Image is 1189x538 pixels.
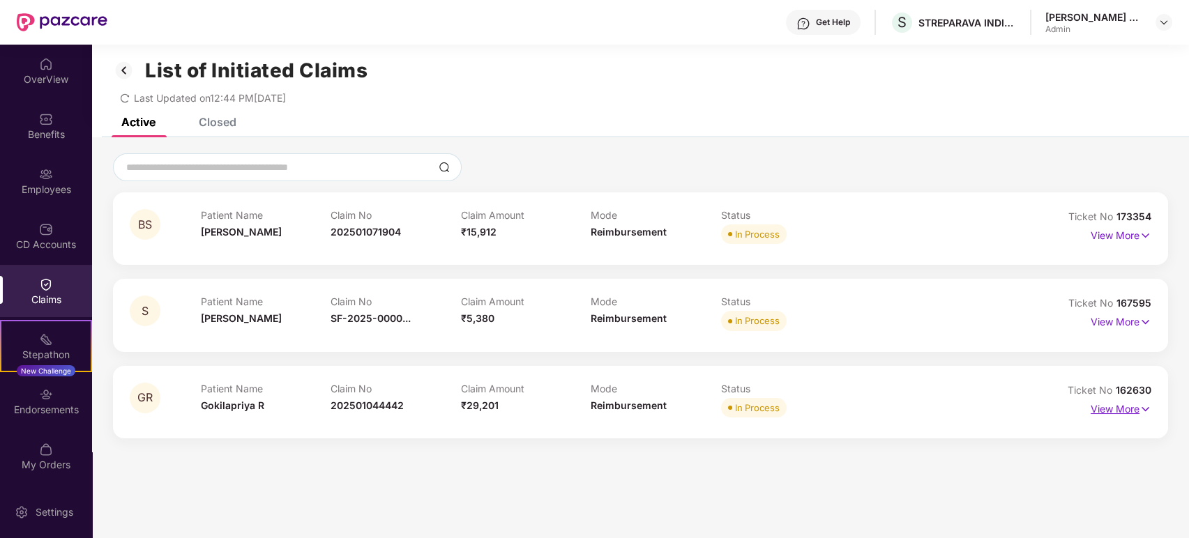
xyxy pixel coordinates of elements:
[39,222,53,236] img: svg+xml;base64,PHN2ZyBpZD0iQ0RfQWNjb3VudHMiIGRhdGEtbmFtZT0iQ0QgQWNjb3VudHMiIHhtbG5zPSJodHRwOi8vd3...
[113,59,135,82] img: svg+xml;base64,PHN2ZyB3aWR0aD0iMzIiIGhlaWdodD0iMzIiIHZpZXdCb3g9IjAgMCAzMiAzMiIgZmlsbD0ibm9uZSIgeG...
[138,219,152,231] span: BS
[1116,210,1151,222] span: 173354
[735,314,780,328] div: In Process
[1045,24,1143,35] div: Admin
[591,312,667,324] span: Reimbursement
[39,443,53,456] img: svg+xml;base64,PHN2ZyBpZD0iTXlfT3JkZXJzIiBkYXRhLW5hbWU9Ik15IE9yZGVycyIgeG1sbnM9Imh0dHA6Ly93d3cudz...
[1068,210,1116,222] span: Ticket No
[461,312,494,324] span: ₹5,380
[31,505,77,519] div: Settings
[461,226,497,238] span: ₹15,912
[1139,314,1151,330] img: svg+xml;base64,PHN2ZyB4bWxucz0iaHR0cDovL3d3dy53My5vcmcvMjAwMC9zdmciIHdpZHRoPSIxNyIgaGVpZ2h0PSIxNy...
[331,399,404,411] span: 202501044442
[1116,384,1151,396] span: 162630
[591,295,721,307] p: Mode
[201,383,331,394] p: Patient Name
[17,13,107,31] img: New Pazcare Logo
[461,383,591,394] p: Claim Amount
[142,305,149,317] span: S
[1,348,91,362] div: Stepathon
[201,209,331,221] p: Patient Name
[201,226,282,238] span: [PERSON_NAME]
[39,332,53,346] img: svg+xml;base64,PHN2ZyB4bWxucz0iaHR0cDovL3d3dy53My5vcmcvMjAwMC9zdmciIHdpZHRoPSIyMSIgaGVpZ2h0PSIyMC...
[331,226,401,238] span: 202501071904
[15,505,29,519] img: svg+xml;base64,PHN2ZyBpZD0iU2V0dGluZy0yMHgyMCIgeG1sbnM9Imh0dHA6Ly93d3cudzMub3JnLzIwMDAvc3ZnIiB3aW...
[331,295,461,307] p: Claim No
[918,16,1016,29] div: STREPARAVA INDIA PRIVATE LIMITED
[121,115,156,129] div: Active
[201,312,282,324] span: [PERSON_NAME]
[461,399,499,411] span: ₹29,201
[735,401,780,415] div: In Process
[591,209,721,221] p: Mode
[1045,10,1143,24] div: [PERSON_NAME] D K
[39,387,53,401] img: svg+xml;base64,PHN2ZyBpZD0iRW5kb3JzZW1lbnRzIiB4bWxucz0iaHR0cDovL3d3dy53My5vcmcvMjAwMC9zdmciIHdpZH...
[331,312,411,324] span: SF-2025-0000...
[1139,228,1151,243] img: svg+xml;base64,PHN2ZyB4bWxucz0iaHR0cDovL3d3dy53My5vcmcvMjAwMC9zdmciIHdpZHRoPSIxNyIgaGVpZ2h0PSIxNy...
[201,295,331,307] p: Patient Name
[1158,17,1169,28] img: svg+xml;base64,PHN2ZyBpZD0iRHJvcGRvd24tMzJ4MzIiIHhtbG5zPSJodHRwOi8vd3d3LnczLm9yZy8yMDAwL3N2ZyIgd2...
[721,209,851,221] p: Status
[134,92,286,104] span: Last Updated on 12:44 PM[DATE]
[120,92,130,104] span: redo
[439,162,450,173] img: svg+xml;base64,PHN2ZyBpZD0iU2VhcmNoLTMyeDMyIiB4bWxucz0iaHR0cDovL3d3dy53My5vcmcvMjAwMC9zdmciIHdpZH...
[735,227,780,241] div: In Process
[39,167,53,181] img: svg+xml;base64,PHN2ZyBpZD0iRW1wbG95ZWVzIiB4bWxucz0iaHR0cDovL3d3dy53My5vcmcvMjAwMC9zdmciIHdpZHRoPS...
[461,295,591,307] p: Claim Amount
[39,57,53,71] img: svg+xml;base64,PHN2ZyBpZD0iSG9tZSIgeG1sbnM9Imh0dHA6Ly93d3cudzMub3JnLzIwMDAvc3ZnIiB3aWR0aD0iMjAiIG...
[39,112,53,126] img: svg+xml;base64,PHN2ZyBpZD0iQmVuZWZpdHMiIHhtbG5zPSJodHRwOi8vd3d3LnczLm9yZy8yMDAwL3N2ZyIgd2lkdGg9Ij...
[331,209,461,221] p: Claim No
[137,392,153,403] span: GR
[816,17,850,28] div: Get Help
[145,59,368,82] h1: List of Initiated Claims
[331,383,461,394] p: Claim No
[199,115,236,129] div: Closed
[1139,401,1151,417] img: svg+xml;base64,PHN2ZyB4bWxucz0iaHR0cDovL3d3dy53My5vcmcvMjAwMC9zdmciIHdpZHRoPSIxNyIgaGVpZ2h0PSIxNy...
[1116,297,1151,309] span: 167595
[1091,311,1151,330] p: View More
[1091,224,1151,243] p: View More
[898,14,907,31] span: S
[721,295,851,307] p: Status
[461,209,591,221] p: Claim Amount
[1091,398,1151,417] p: View More
[591,226,667,238] span: Reimbursement
[1068,297,1116,309] span: Ticket No
[201,399,264,411] span: Gokilapriya R
[591,383,721,394] p: Mode
[721,383,851,394] p: Status
[1068,384,1116,396] span: Ticket No
[39,277,53,291] img: svg+xml;base64,PHN2ZyBpZD0iQ2xhaW0iIHhtbG5zPSJodHRwOi8vd3d3LnczLm9yZy8yMDAwL3N2ZyIgd2lkdGg9IjIwIi...
[591,399,667,411] span: Reimbursement
[796,17,810,31] img: svg+xml;base64,PHN2ZyBpZD0iSGVscC0zMngzMiIgeG1sbnM9Imh0dHA6Ly93d3cudzMub3JnLzIwMDAvc3ZnIiB3aWR0aD...
[17,365,75,376] div: New Challenge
